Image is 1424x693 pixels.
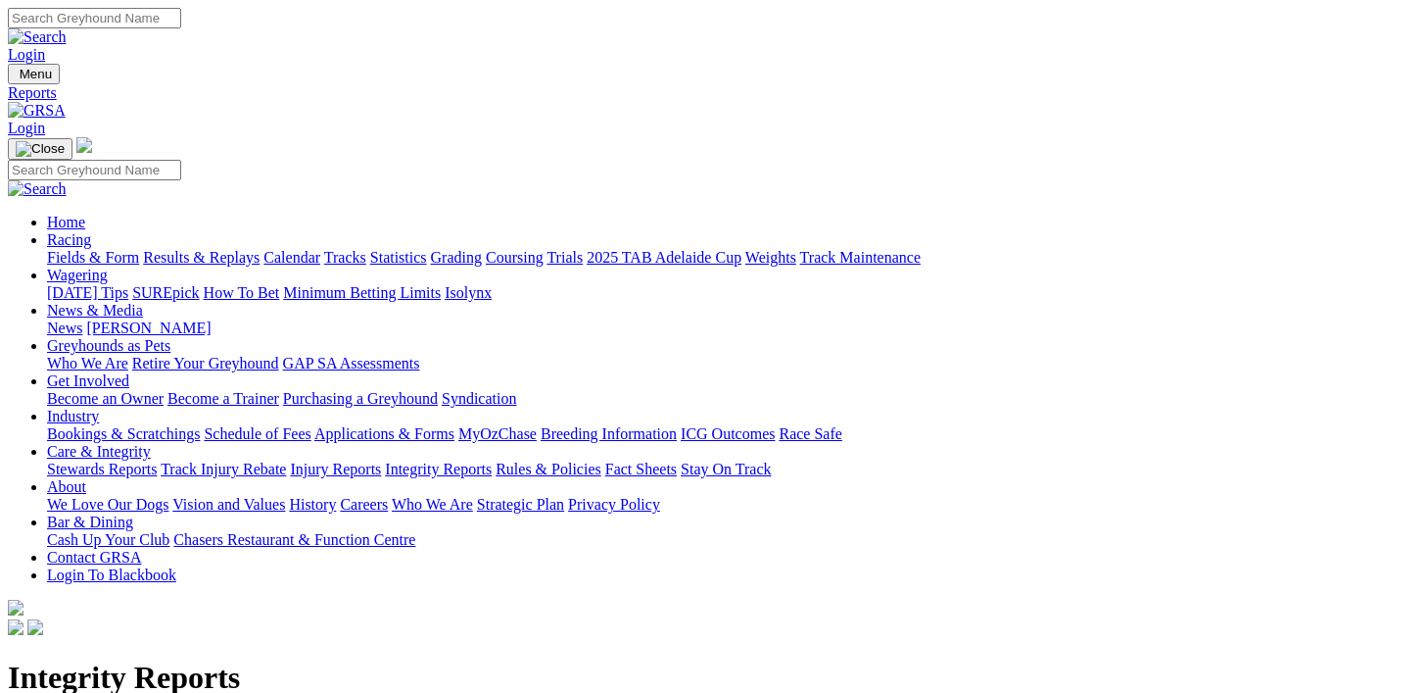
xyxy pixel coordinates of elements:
[47,284,128,301] a: [DATE] Tips
[283,284,441,301] a: Minimum Betting Limits
[204,425,310,442] a: Schedule of Fees
[27,619,43,635] img: twitter.svg
[314,425,454,442] a: Applications & Forms
[745,249,796,266] a: Weights
[442,390,516,407] a: Syndication
[16,141,65,157] img: Close
[47,390,164,407] a: Become an Owner
[8,8,181,28] input: Search
[20,67,52,81] span: Menu
[173,531,415,548] a: Chasers Restaurant & Function Centre
[47,443,151,460] a: Care & Integrity
[47,320,82,336] a: News
[47,531,169,548] a: Cash Up Your Club
[8,600,24,616] img: logo-grsa-white.png
[546,249,583,266] a: Trials
[385,461,492,477] a: Integrity Reports
[605,461,677,477] a: Fact Sheets
[8,160,181,180] input: Search
[681,461,771,477] a: Stay On Track
[8,46,45,63] a: Login
[458,425,537,442] a: MyOzChase
[47,284,1416,302] div: Wagering
[143,249,260,266] a: Results & Replays
[324,249,366,266] a: Tracks
[541,425,677,442] a: Breeding Information
[47,461,1416,478] div: Care & Integrity
[370,249,427,266] a: Statistics
[486,249,544,266] a: Coursing
[161,461,286,477] a: Track Injury Rebate
[172,496,285,513] a: Vision and Values
[681,425,775,442] a: ICG Outcomes
[47,355,1416,372] div: Greyhounds as Pets
[431,249,482,266] a: Grading
[167,390,279,407] a: Become a Trainer
[47,514,133,530] a: Bar & Dining
[8,138,72,160] button: Toggle navigation
[445,284,492,301] a: Isolynx
[47,567,176,583] a: Login To Blackbook
[47,267,108,283] a: Wagering
[283,355,420,371] a: GAP SA Assessments
[8,102,66,120] img: GRSA
[47,302,143,319] a: News & Media
[47,337,170,354] a: Greyhounds as Pets
[392,496,473,513] a: Who We Are
[340,496,388,513] a: Careers
[47,320,1416,337] div: News & Media
[47,461,157,477] a: Stewards Reports
[8,619,24,635] img: facebook.svg
[800,249,921,266] a: Track Maintenance
[47,496,168,513] a: We Love Our Dogs
[47,496,1416,514] div: About
[47,408,99,424] a: Industry
[47,214,85,230] a: Home
[283,390,438,407] a: Purchasing a Greyhound
[47,231,91,248] a: Racing
[8,180,67,198] img: Search
[587,249,741,266] a: 2025 TAB Adelaide Cup
[132,355,279,371] a: Retire Your Greyhound
[8,28,67,46] img: Search
[47,372,129,389] a: Get Involved
[8,120,45,136] a: Login
[47,249,139,266] a: Fields & Form
[568,496,660,513] a: Privacy Policy
[47,531,1416,549] div: Bar & Dining
[76,137,92,153] img: logo-grsa-white.png
[8,64,60,84] button: Toggle navigation
[290,461,381,477] a: Injury Reports
[47,478,86,495] a: About
[8,84,1416,102] a: Reports
[289,496,336,513] a: History
[47,549,141,566] a: Contact GRSA
[47,249,1416,267] div: Racing
[47,390,1416,408] div: Get Involved
[47,355,128,371] a: Who We Are
[204,284,280,301] a: How To Bet
[496,461,601,477] a: Rules & Policies
[47,425,200,442] a: Bookings & Scratchings
[86,320,211,336] a: [PERSON_NAME]
[779,425,841,442] a: Race Safe
[477,496,564,513] a: Strategic Plan
[132,284,199,301] a: SUREpick
[263,249,320,266] a: Calendar
[47,425,1416,443] div: Industry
